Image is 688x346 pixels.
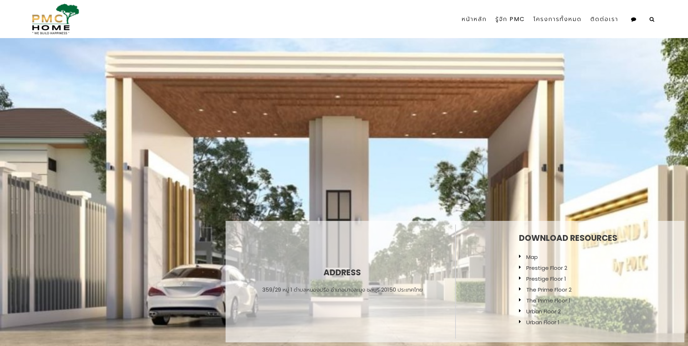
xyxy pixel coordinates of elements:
img: pmc-logo [29,4,79,34]
div: 359/29 หมู่ 1 ตำบลหนองปรือ อำเภอบางละมุง ชลบุรี 20150 ประเทศไทย [262,286,423,293]
a: Prestige Floor 2 [526,264,567,272]
a: Urban Floor 2 [526,308,561,315]
a: หน้าหลัก [457,3,491,36]
a: Prestige Floor 1 [526,275,566,283]
a: รู้จัก PMC [491,3,529,36]
a: ติดต่อเรา [586,3,623,36]
a: Urban Floor 1 [526,318,560,326]
a: โครงการทั้งหมด [529,3,586,36]
h2: Address [262,268,423,277]
h3: Download resources [519,234,617,243]
a: The Prime Floor 2 [526,286,572,293]
a: Map [526,253,538,261]
a: The Prime Floor 1 [526,297,570,304]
